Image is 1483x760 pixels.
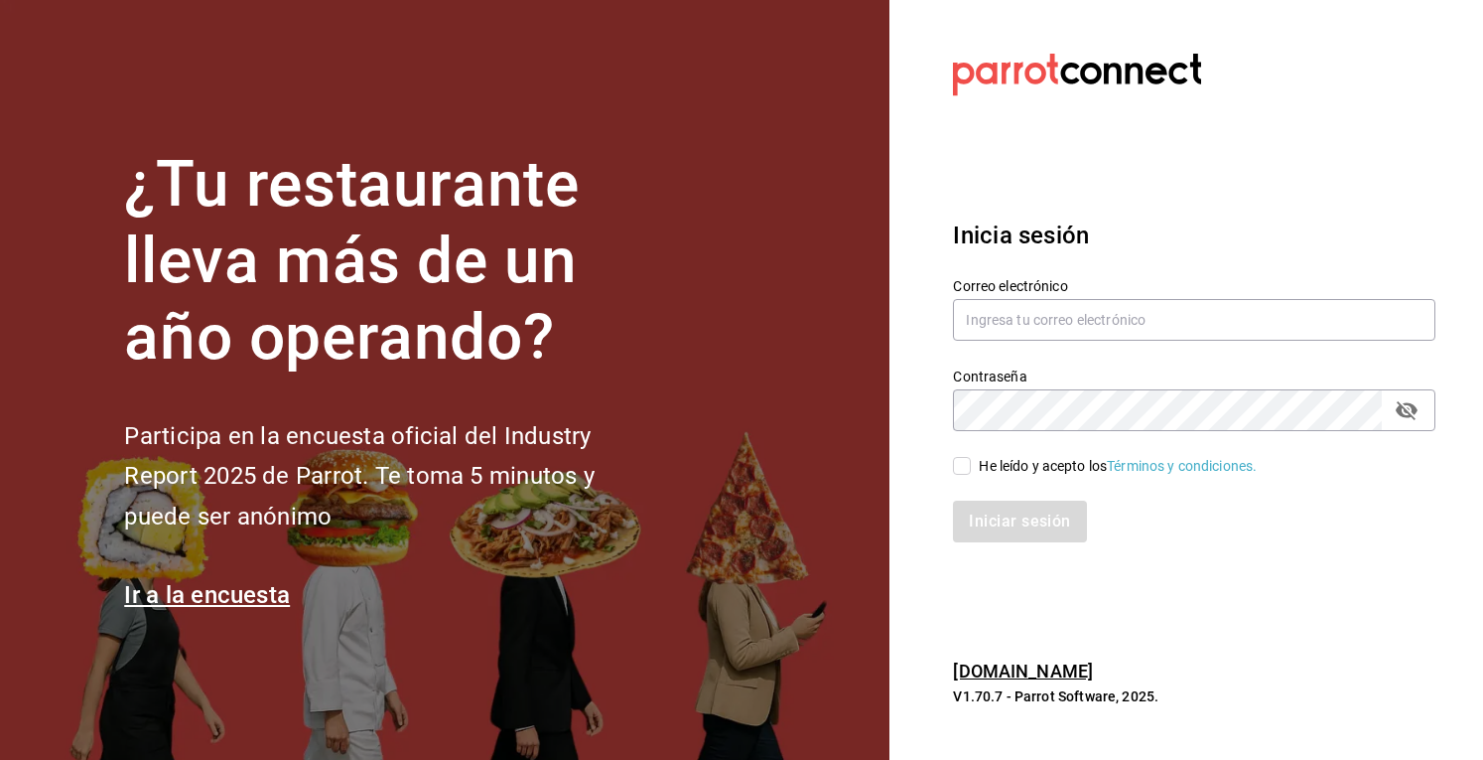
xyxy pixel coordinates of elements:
[124,416,660,537] h2: Participa en la encuesta oficial del Industry Report 2025 de Parrot. Te toma 5 minutos y puede se...
[953,279,1435,293] label: Correo electrónico
[953,686,1435,706] p: V1.70.7 - Parrot Software, 2025.
[953,299,1435,341] input: Ingresa tu correo electrónico
[953,661,1093,682] a: [DOMAIN_NAME]
[953,370,1435,383] label: Contraseña
[124,581,290,609] a: Ir a la encuesta
[1107,458,1257,474] a: Términos y condiciones.
[1390,393,1423,427] button: passwordField
[953,218,1435,253] h3: Inicia sesión
[124,147,660,376] h1: ¿Tu restaurante lleva más de un año operando?
[979,456,1257,477] div: He leído y acepto los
